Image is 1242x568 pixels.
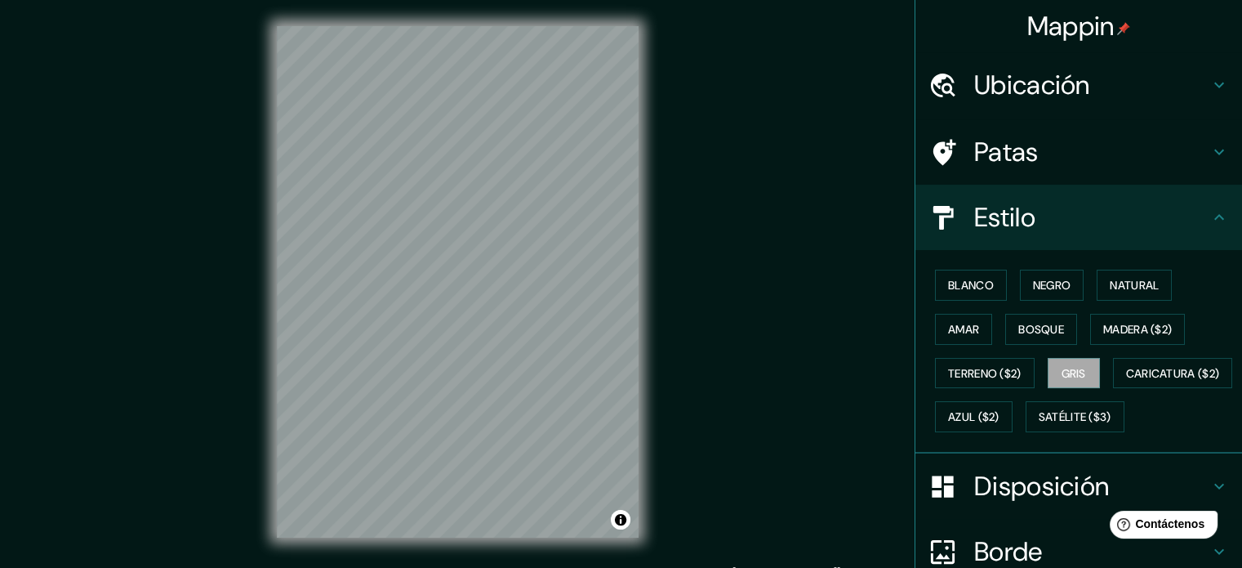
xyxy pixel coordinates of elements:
button: Blanco [935,270,1007,301]
font: Estilo [974,200,1035,235]
font: Amar [948,322,979,337]
button: Natural [1097,270,1172,301]
button: Terreno ($2) [935,358,1035,389]
font: Patas [974,135,1039,169]
button: Activar o desactivar atribución [611,510,630,530]
button: Gris [1048,358,1100,389]
font: Mappin [1027,9,1115,43]
font: Satélite ($3) [1039,410,1111,425]
font: Disposición [974,469,1109,503]
img: pin-icon.png [1117,22,1130,35]
button: Madera ($2) [1090,314,1185,345]
iframe: Lanzador de widgets de ayuda [1097,504,1224,550]
button: Negro [1020,270,1084,301]
font: Natural [1110,278,1159,293]
font: Terreno ($2) [948,366,1022,381]
font: Gris [1062,366,1086,381]
div: Estilo [915,185,1242,250]
font: Azul ($2) [948,410,999,425]
font: Ubicación [974,68,1090,102]
canvas: Mapa [277,26,639,538]
button: Caricatura ($2) [1113,358,1233,389]
font: Madera ($2) [1103,322,1172,337]
div: Ubicación [915,52,1242,118]
div: Disposición [915,454,1242,519]
button: Amar [935,314,992,345]
font: Negro [1033,278,1071,293]
font: Blanco [948,278,994,293]
font: Caricatura ($2) [1126,366,1220,381]
button: Bosque [1005,314,1077,345]
button: Azul ($2) [935,401,1013,432]
div: Patas [915,119,1242,185]
font: Bosque [1018,322,1064,337]
button: Satélite ($3) [1026,401,1124,432]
